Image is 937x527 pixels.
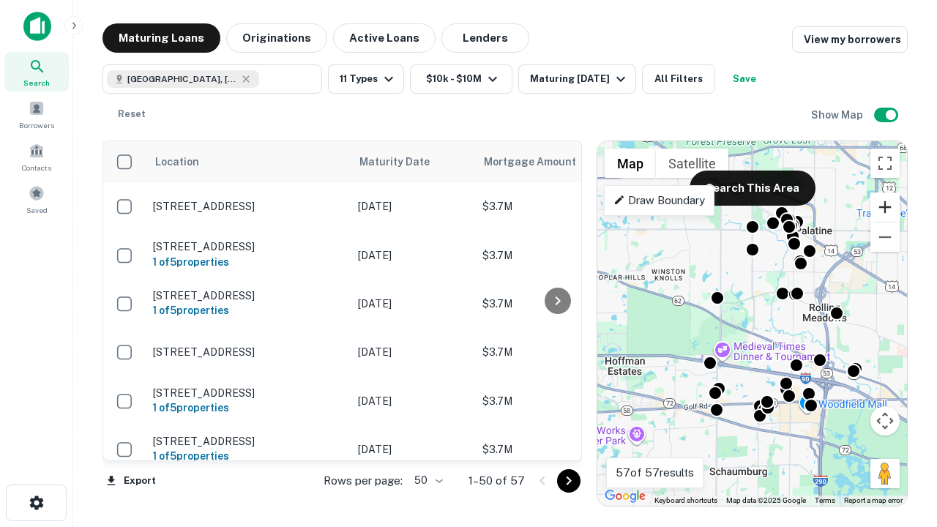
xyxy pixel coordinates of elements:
[4,52,69,91] a: Search
[146,141,351,182] th: Location
[153,200,343,213] p: [STREET_ADDRESS]
[153,400,343,416] h6: 1 of 5 properties
[358,344,468,360] p: [DATE]
[811,107,865,123] h6: Show Map
[475,141,636,182] th: Mortgage Amount
[154,153,199,171] span: Location
[530,70,630,88] div: Maturing [DATE]
[518,64,636,94] button: Maturing [DATE]
[127,72,237,86] span: [GEOGRAPHIC_DATA], [GEOGRAPHIC_DATA]
[721,64,768,94] button: Save your search to get updates of matches that match your search criteria.
[482,296,629,312] p: $3.7M
[23,77,50,89] span: Search
[153,386,343,400] p: [STREET_ADDRESS]
[358,296,468,312] p: [DATE]
[153,448,343,464] h6: 1 of 5 properties
[642,64,715,94] button: All Filters
[616,464,694,482] p: 57 of 57 results
[482,198,629,214] p: $3.7M
[22,162,51,173] span: Contacts
[601,487,649,506] a: Open this area in Google Maps (opens a new window)
[23,12,51,41] img: capitalize-icon.png
[153,345,343,359] p: [STREET_ADDRESS]
[358,198,468,214] p: [DATE]
[328,64,404,94] button: 11 Types
[102,23,220,53] button: Maturing Loans
[792,26,908,53] a: View my borrowers
[358,247,468,263] p: [DATE]
[482,344,629,360] p: $3.7M
[597,141,907,506] div: 0 0
[656,149,728,178] button: Show satellite imagery
[19,119,54,131] span: Borrowers
[4,94,69,134] a: Borrowers
[4,179,69,219] a: Saved
[410,64,512,94] button: $10k - $10M
[226,23,327,53] button: Originations
[26,204,48,216] span: Saved
[153,240,343,253] p: [STREET_ADDRESS]
[153,254,343,270] h6: 1 of 5 properties
[484,153,595,171] span: Mortgage Amount
[4,137,69,176] a: Contacts
[654,496,717,506] button: Keyboard shortcuts
[613,192,705,209] p: Draw Boundary
[468,472,525,490] p: 1–50 of 57
[153,302,343,318] h6: 1 of 5 properties
[153,435,343,448] p: [STREET_ADDRESS]
[726,496,806,504] span: Map data ©2025 Google
[482,393,629,409] p: $3.7M
[358,393,468,409] p: [DATE]
[108,100,155,129] button: Reset
[815,496,835,504] a: Terms (opens in new tab)
[351,141,475,182] th: Maturity Date
[870,193,900,222] button: Zoom in
[690,171,815,206] button: Search This Area
[870,406,900,436] button: Map camera controls
[870,223,900,252] button: Zoom out
[324,472,403,490] p: Rows per page:
[102,470,160,492] button: Export
[601,487,649,506] img: Google
[844,496,903,504] a: Report a map error
[358,441,468,457] p: [DATE]
[441,23,529,53] button: Lenders
[605,149,656,178] button: Show street map
[864,410,937,480] iframe: Chat Widget
[408,470,445,491] div: 50
[870,149,900,178] button: Toggle fullscreen view
[153,289,343,302] p: [STREET_ADDRESS]
[359,153,449,171] span: Maturity Date
[333,23,436,53] button: Active Loans
[557,469,581,493] button: Go to next page
[482,441,629,457] p: $3.7M
[482,247,629,263] p: $3.7M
